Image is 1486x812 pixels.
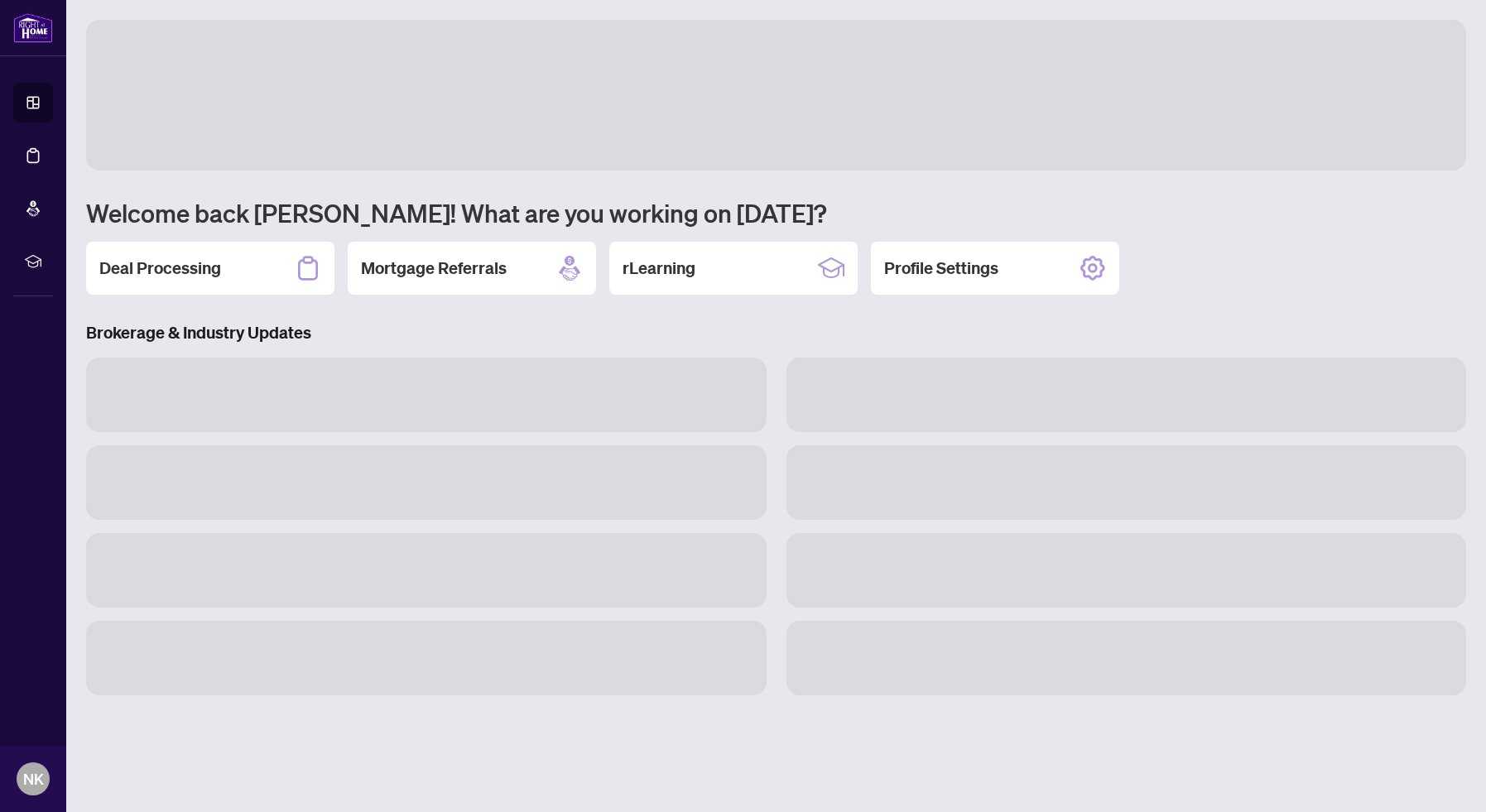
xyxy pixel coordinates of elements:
[884,257,998,280] h2: Profile Settings
[86,197,1466,228] h1: Welcome back [PERSON_NAME]! What are you working on [DATE]?
[361,257,507,280] h2: Mortgage Referrals
[623,257,695,280] h2: rLearning
[13,12,53,43] img: logo
[23,767,44,790] span: NK
[86,321,1466,344] h3: Brokerage & Industry Updates
[99,257,221,280] h2: Deal Processing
